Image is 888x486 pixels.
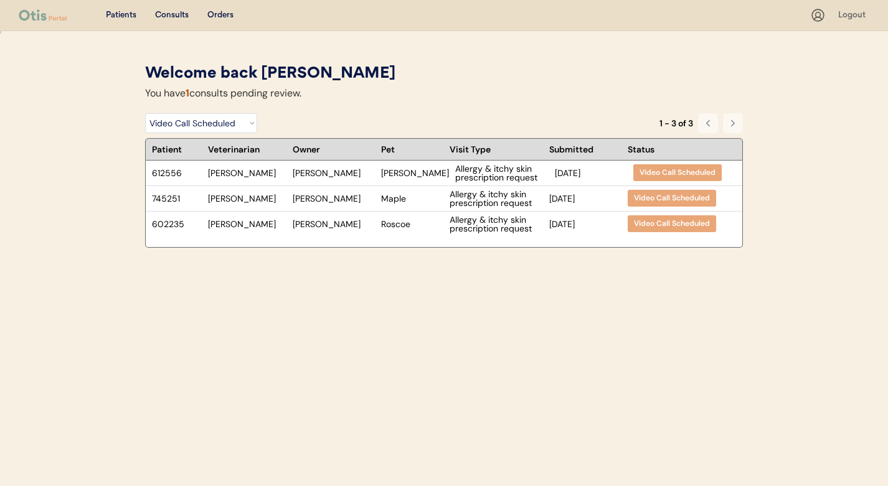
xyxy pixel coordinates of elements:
[186,86,189,100] font: 1
[549,220,621,228] div: [DATE]
[145,86,301,101] div: You have consults pending review.
[155,9,189,22] div: Consults
[145,62,743,86] div: Welcome back [PERSON_NAME]
[450,145,543,154] div: Visit Type
[634,218,710,229] div: Video Call Scheduled
[450,190,543,207] div: Allergy & itchy skin prescription request
[628,145,690,154] div: Status
[293,169,375,177] div: [PERSON_NAME]
[381,145,443,154] div: Pet
[208,145,286,154] div: Veterinarian
[838,9,869,22] div: Logout
[208,169,286,177] div: [PERSON_NAME]
[106,9,136,22] div: Patients
[450,215,543,233] div: Allergy & itchy skin prescription request
[152,169,202,177] div: 612556
[208,220,286,228] div: [PERSON_NAME]
[381,220,443,228] div: Roscoe
[549,145,621,154] div: Submitted
[640,167,716,178] div: Video Call Scheduled
[293,145,375,154] div: Owner
[293,220,375,228] div: [PERSON_NAME]
[555,169,627,177] div: [DATE]
[381,169,449,177] div: [PERSON_NAME]
[634,193,710,203] div: Video Call Scheduled
[152,220,202,228] div: 602235
[549,194,621,203] div: [DATE]
[381,194,443,203] div: Maple
[152,145,202,154] div: Patient
[659,119,693,128] div: 1 - 3 of 3
[208,194,286,203] div: [PERSON_NAME]
[207,9,234,22] div: Orders
[152,194,202,203] div: 745251
[455,164,549,182] div: Allergy & itchy skin prescription request
[293,194,375,203] div: [PERSON_NAME]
